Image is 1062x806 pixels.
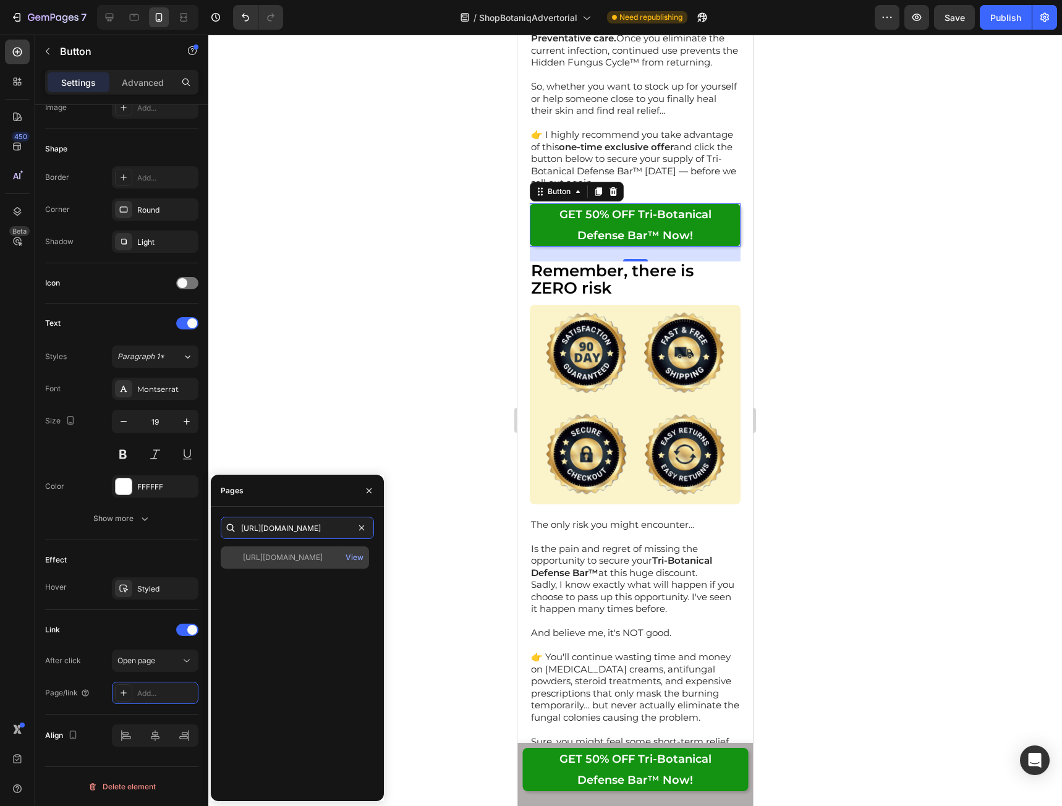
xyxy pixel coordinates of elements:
[934,5,975,30] button: Save
[137,103,195,114] div: Add...
[221,485,244,496] div: Pages
[14,484,222,496] p: The only risk you might encounter…
[60,44,165,59] p: Button
[345,549,364,566] button: View
[9,226,30,236] div: Beta
[45,728,80,744] div: Align
[12,169,223,212] button: <p><span style="font-size:18px;"><strong>GET 50% OFF Tri-Botanical Defense Bar™ Now!</strong></sp...
[45,172,69,183] div: Border
[45,278,60,289] div: Icon
[117,351,164,362] span: Paragraph 1*
[14,94,222,155] p: 👉 I highly recommend you take advantage of this and click the button below to secure your supply ...
[45,102,67,113] div: Image
[233,5,283,30] div: Undo/Redo
[14,592,222,604] p: And believe me, it's NOT good.
[45,655,81,666] div: After click
[81,10,87,25] p: 7
[45,413,78,430] div: Size
[14,701,222,725] p: Sure, you might feel some short-term relief here and there…
[117,656,155,665] span: Open page
[5,5,92,30] button: 7
[45,143,67,155] div: Shape
[221,517,374,539] input: Insert link or search
[88,779,156,794] div: Delete element
[479,11,577,24] span: ShopBotaniqAdvertorial
[12,270,223,470] img: gempages_579323754652369505-c137c0d8-d3b2-4048-b178-2342230eb48e.png
[137,688,195,699] div: Add...
[1020,745,1050,775] div: Open Intercom Messenger
[112,346,198,368] button: Paragraph 1*
[137,583,195,595] div: Styled
[45,351,67,362] div: Styles
[346,552,363,563] div: View
[41,106,156,118] strong: one-time exclusive offer
[45,318,61,329] div: Text
[243,552,323,563] div: [URL][DOMAIN_NAME]
[14,520,195,544] strong: Tri-Botanical Defense Bar™
[137,237,195,248] div: Light
[45,554,67,566] div: Effect
[137,481,195,493] div: FFFFFF
[45,481,64,492] div: Color
[45,687,90,698] div: Page/link
[980,5,1032,30] button: Publish
[45,204,70,215] div: Corner
[137,205,195,216] div: Round
[990,11,1021,24] div: Publish
[93,512,151,525] div: Show more
[137,172,195,184] div: Add...
[12,132,30,142] div: 450
[45,236,74,247] div: Shadow
[122,76,164,89] p: Advanced
[28,151,56,163] div: Button
[45,777,198,797] button: Delete element
[517,35,753,806] iframe: Design area
[14,508,222,545] p: Is the pain and regret of missing the opportunity to secure your at this huge discount.
[42,173,194,208] strong: GET 50% OFF Tri-Botanical Defense Bar™ Now!
[619,12,682,23] span: Need republishing
[14,544,222,580] p: Sadly, I know exactly what will happen if you choose to pass up this opportunity. I've seen it ha...
[112,650,198,672] button: Open page
[14,616,222,689] p: 👉 You'll continue wasting time and money on [MEDICAL_DATA] creams, antifungal powders, steroid tr...
[45,383,61,394] div: Font
[45,582,67,593] div: Hover
[45,507,198,530] button: Show more
[945,12,965,23] span: Save
[474,11,477,24] span: /
[137,384,195,395] div: Montserrat
[61,76,96,89] p: Settings
[14,46,222,82] p: So, whether you want to stock up for yourself or help someone close to you finally heal their ski...
[14,226,176,263] strong: Remember, there is ZERO risk
[45,624,60,635] div: Link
